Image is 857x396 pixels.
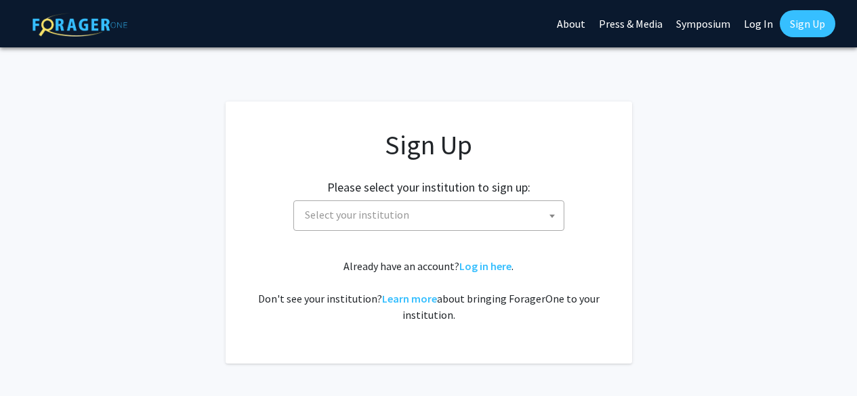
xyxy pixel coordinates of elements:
a: Learn more about bringing ForagerOne to your institution [382,292,437,305]
h1: Sign Up [253,129,605,161]
h2: Please select your institution to sign up: [327,180,530,195]
a: Sign Up [780,10,835,37]
span: Select your institution [305,208,409,221]
span: Select your institution [293,200,564,231]
img: ForagerOne Logo [33,13,127,37]
a: Log in here [459,259,511,273]
span: Select your institution [299,201,564,229]
div: Already have an account? . Don't see your institution? about bringing ForagerOne to your institut... [253,258,605,323]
